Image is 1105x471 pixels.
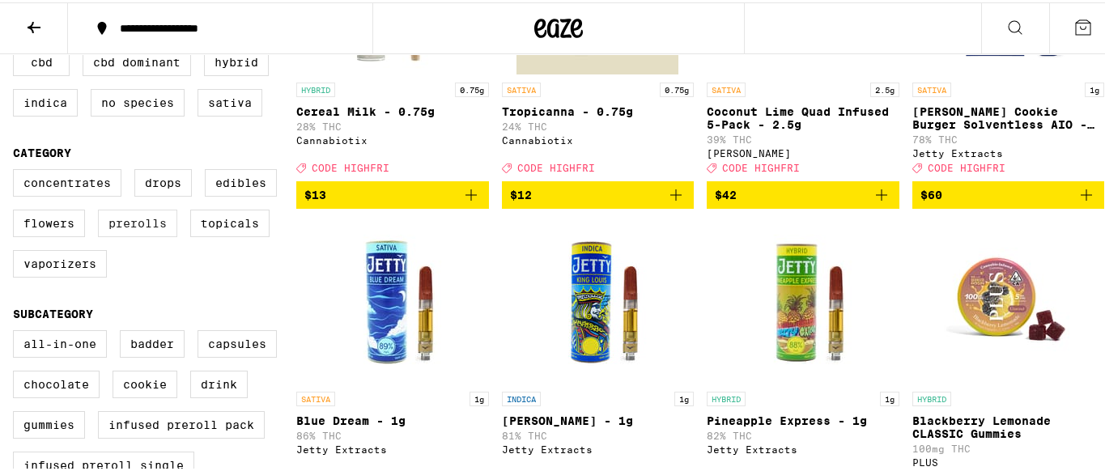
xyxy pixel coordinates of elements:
label: Sativa [198,87,262,114]
button: Add to bag [707,179,899,206]
label: No Species [91,87,185,114]
label: Topicals [190,207,270,235]
p: SATIVA [707,80,746,95]
button: Add to bag [912,179,1105,206]
div: [PERSON_NAME] [707,146,899,156]
p: 0.75g [660,80,694,95]
p: 1g [470,389,489,404]
span: CODE HIGHFRI [312,160,389,171]
label: Flowers [13,207,85,235]
label: Badder [120,328,185,355]
p: 28% THC [296,119,489,129]
legend: Subcategory [13,305,93,318]
p: 81% THC [502,428,695,439]
p: 78% THC [912,132,1105,142]
label: Cookie [113,368,177,396]
p: 0.75g [455,80,489,95]
span: $13 [304,186,326,199]
span: $60 [920,186,942,199]
label: CBD Dominant [83,46,191,74]
span: CODE HIGHFRI [517,160,595,171]
p: [PERSON_NAME] Cookie Burger Solventless AIO - 1g [912,103,1105,129]
label: Indica [13,87,78,114]
img: Jetty Extracts - King Louis - 1g [516,219,678,381]
p: 2.5g [870,80,899,95]
label: Prerolls [98,207,177,235]
p: 1g [674,389,694,404]
button: Add to bag [502,179,695,206]
p: SATIVA [912,80,951,95]
p: 1g [880,389,899,404]
div: Cannabiotix [502,133,695,143]
label: CBD [13,46,70,74]
label: Concentrates [13,167,121,194]
p: 86% THC [296,428,489,439]
p: 39% THC [707,132,899,142]
legend: Category [13,144,71,157]
label: Chocolate [13,368,100,396]
p: Pineapple Express - 1g [707,412,899,425]
p: HYBRID [707,389,746,404]
p: HYBRID [296,80,335,95]
p: 82% THC [707,428,899,439]
label: All-In-One [13,328,107,355]
p: [PERSON_NAME] - 1g [502,412,695,425]
img: Jetty Extracts - Blue Dream - 1g [312,219,474,381]
div: PLUS [912,455,1105,465]
label: Edibles [205,167,277,194]
label: Drops [134,167,192,194]
div: Jetty Extracts [912,146,1105,156]
button: Add to bag [296,179,489,206]
span: CODE HIGHFRI [928,160,1005,171]
img: Jetty Extracts - Pineapple Express - 1g [722,219,884,381]
p: 24% THC [502,119,695,129]
div: Jetty Extracts [296,442,489,452]
label: Drink [190,368,248,396]
p: SATIVA [502,80,541,95]
span: $42 [715,186,737,199]
p: 1g [1085,80,1104,95]
p: Tropicanna - 0.75g [502,103,695,116]
label: Vaporizers [13,248,107,275]
img: PLUS - Blackberry Lemonade CLASSIC Gummies [927,219,1089,381]
p: INDICA [502,389,541,404]
p: Blackberry Lemonade CLASSIC Gummies [912,412,1105,438]
p: Blue Dream - 1g [296,412,489,425]
div: Jetty Extracts [707,442,899,452]
div: Cannabiotix [296,133,489,143]
span: $12 [510,186,532,199]
p: 100mg THC [912,441,1105,452]
p: Cereal Milk - 0.75g [296,103,489,116]
p: HYBRID [912,389,951,404]
p: Coconut Lime Quad Infused 5-Pack - 2.5g [707,103,899,129]
label: Infused Preroll Pack [98,409,265,436]
label: Gummies [13,409,85,436]
p: SATIVA [296,389,335,404]
div: Jetty Extracts [502,442,695,452]
label: Capsules [198,328,277,355]
span: CODE HIGHFRI [722,160,800,171]
label: Hybrid [204,46,269,74]
span: Hi. Need any help? [10,11,117,24]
